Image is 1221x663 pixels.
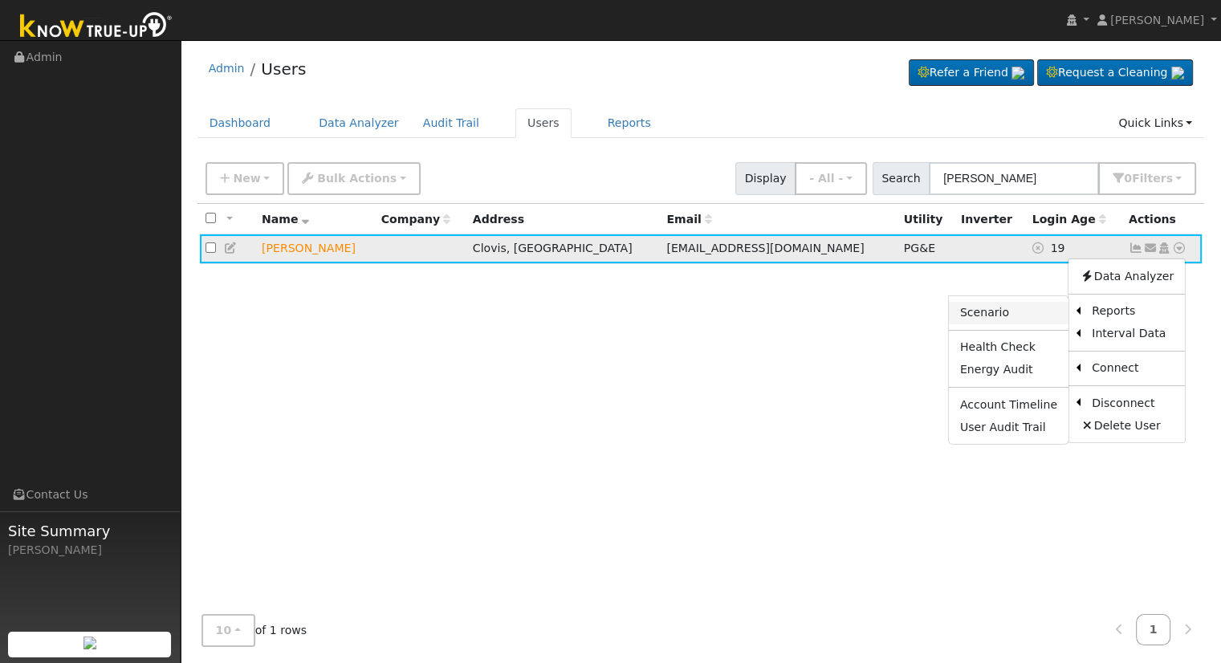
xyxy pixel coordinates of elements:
div: Inverter [961,211,1021,228]
a: Other actions [1172,240,1186,257]
td: Lead [256,234,376,264]
span: Bulk Actions [317,172,397,185]
a: Data Analyzer [1068,265,1185,287]
button: - All - [795,162,867,195]
a: Admin [209,62,245,75]
div: Address [473,211,656,228]
td: Clovis, [GEOGRAPHIC_DATA] [467,234,661,264]
a: Quick Links [1106,108,1204,138]
a: Connect [1081,357,1185,380]
span: Email [666,213,711,226]
span: Company name [381,213,450,226]
a: Reports [596,108,663,138]
span: Days since last login [1032,213,1106,226]
span: Name [262,213,309,226]
span: Filter [1132,172,1173,185]
span: [EMAIL_ADDRESS][DOMAIN_NAME] [666,242,864,254]
a: Login As [1157,242,1171,254]
a: Health Check Report [949,336,1068,359]
a: Disconnect [1081,392,1185,414]
a: Dashboard [197,108,283,138]
button: 10 [201,614,255,647]
span: Display [735,162,796,195]
a: 1 [1136,614,1171,645]
input: Search [929,162,1099,195]
a: Reports [1081,300,1185,323]
span: of 1 rows [201,614,307,647]
span: 08/01/2025 6:07:07 PM [1050,242,1064,254]
img: retrieve [1011,67,1024,79]
img: Know True-Up [12,9,181,45]
img: retrieve [1171,67,1184,79]
a: Show Graph [1129,242,1143,254]
a: Interval Data [1081,323,1185,345]
a: Refer a Friend [909,59,1034,87]
button: New [206,162,285,195]
span: [PERSON_NAME] [1110,14,1204,26]
a: Audit Trail [411,108,491,138]
div: Utility [904,211,950,228]
span: PG&E [904,242,935,254]
a: Energy Audit Report [949,359,1068,381]
span: s [1166,172,1172,185]
button: 0Filters [1098,162,1196,195]
span: New [233,172,260,185]
a: davidbcombs1@gmail.com [1143,240,1158,257]
div: [PERSON_NAME] [8,542,172,559]
img: retrieve [83,637,96,649]
span: 10 [216,624,232,637]
a: Users [261,59,306,79]
a: Request a Cleaning [1037,59,1193,87]
button: Bulk Actions [287,162,420,195]
a: Users [515,108,572,138]
a: Account Timeline Report [949,393,1068,416]
div: Actions [1129,211,1196,228]
a: Delete User [1068,414,1185,437]
a: Scenario Report [949,302,1068,324]
span: Search [873,162,930,195]
a: Data Analyzer [307,108,411,138]
span: Site Summary [8,520,172,542]
a: No login access [1032,242,1051,254]
a: User Audit Trail [949,416,1068,438]
a: Edit User [224,242,238,254]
